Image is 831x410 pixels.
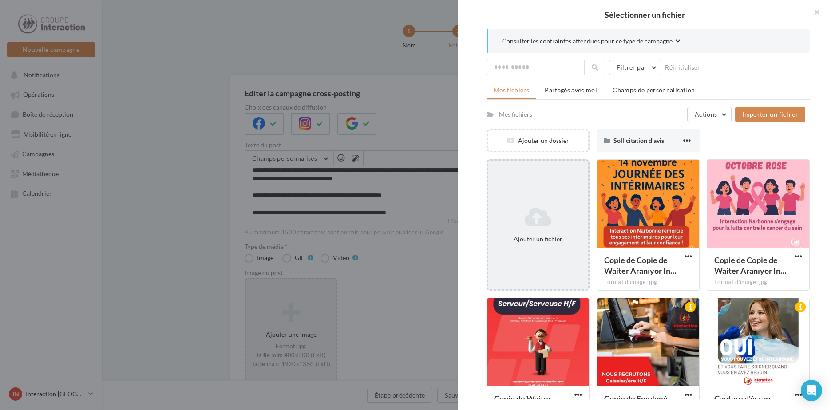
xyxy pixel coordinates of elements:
[695,110,717,118] span: Actions
[687,107,732,122] button: Actions
[604,278,692,286] div: Format d'image: jpg
[613,137,664,144] span: Sollicitation d'avis
[742,110,798,118] span: Importer un fichier
[609,60,661,75] button: Filtrer par
[502,37,673,46] span: Consulter les contraintes attendues pour ce type de campagne
[801,380,822,401] div: Open Intercom Messenger
[502,36,681,47] button: Consulter les contraintes attendues pour ce type de campagne
[613,86,695,94] span: Champs de personnalisation
[661,62,704,73] button: Réinitialiser
[472,11,817,19] h2: Sélectionner un fichier
[491,235,585,244] div: Ajouter un fichier
[714,255,787,276] span: Copie de Copie de Waiter Aranıyor Instagram Post
[494,86,529,94] span: Mes fichiers
[499,110,532,119] div: Mes fichiers
[714,278,802,286] div: Format d'image: jpg
[735,107,805,122] button: Importer un fichier
[604,255,677,276] span: Copie de Copie de Waiter Aranıyor Instagram Post (1)
[488,136,588,145] div: Ajouter un dossier
[545,86,597,94] span: Partagés avec moi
